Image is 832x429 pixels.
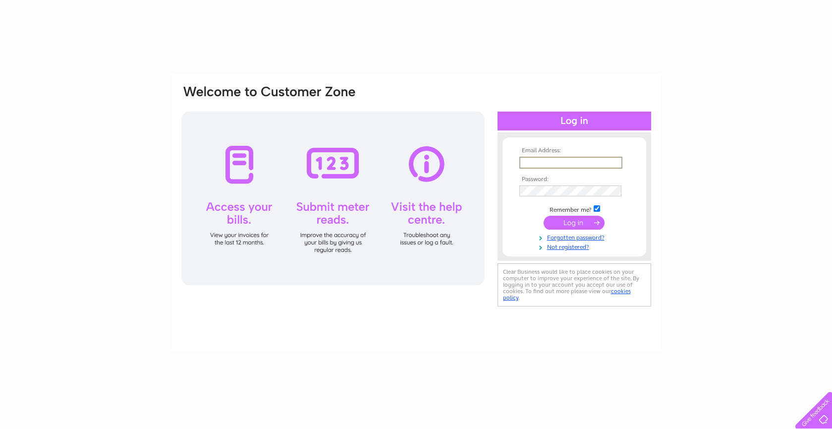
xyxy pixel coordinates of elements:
[503,288,631,301] a: cookies policy
[519,242,632,251] a: Not registered?
[517,204,632,214] td: Remember me?
[517,176,632,183] th: Password:
[519,232,632,242] a: Forgotten password?
[517,147,632,154] th: Email Address:
[544,216,605,230] input: Submit
[498,263,651,306] div: Clear Business would like to place cookies on your computer to improve your experience of the sit...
